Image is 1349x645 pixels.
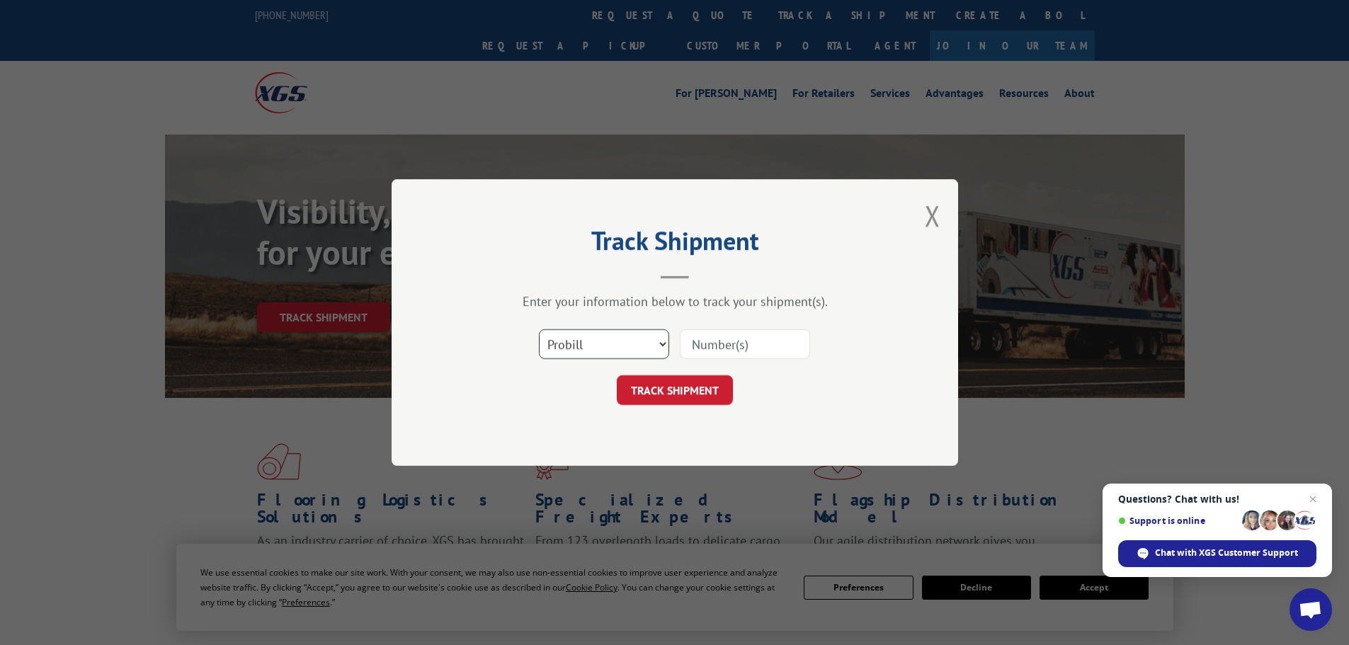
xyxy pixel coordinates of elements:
[617,375,733,405] button: TRACK SHIPMENT
[1118,540,1316,567] div: Chat with XGS Customer Support
[1155,547,1298,559] span: Chat with XGS Customer Support
[462,231,887,258] h2: Track Shipment
[462,293,887,309] div: Enter your information below to track your shipment(s).
[1290,588,1332,631] div: Open chat
[680,329,810,359] input: Number(s)
[925,197,940,234] button: Close modal
[1118,493,1316,505] span: Questions? Chat with us!
[1118,515,1237,526] span: Support is online
[1304,491,1321,508] span: Close chat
